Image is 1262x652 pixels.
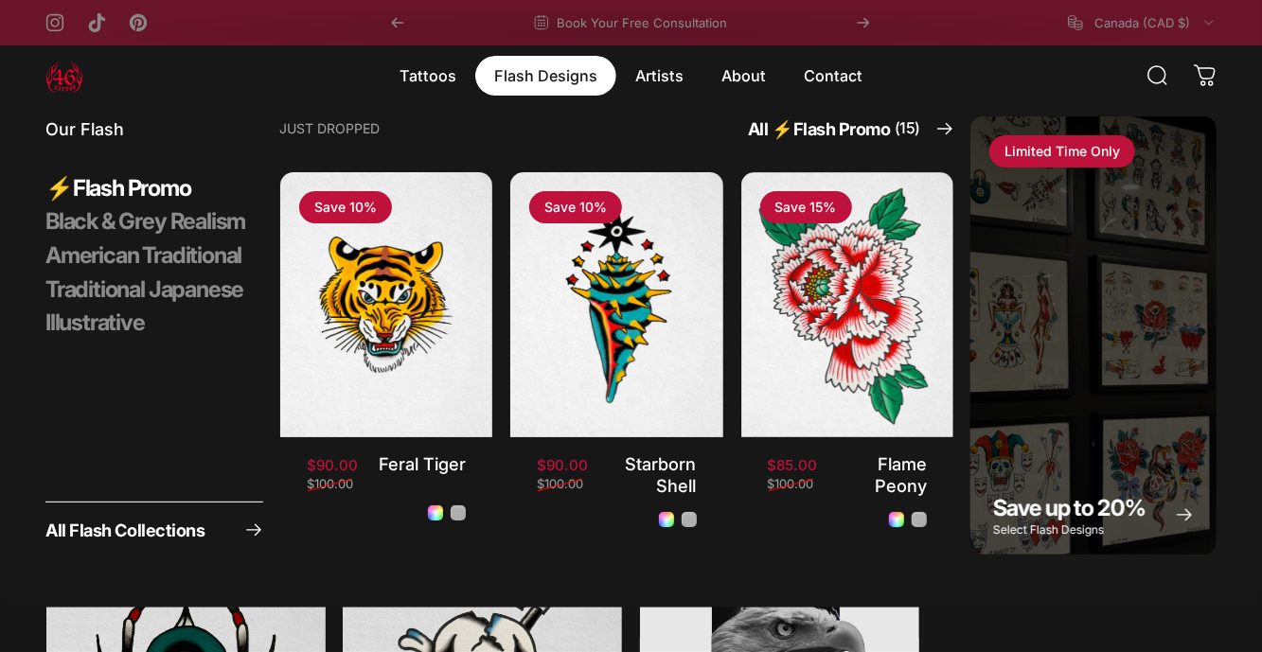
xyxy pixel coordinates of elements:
a: All Flash Collections [45,502,263,555]
span: $100.00 [307,478,353,490]
span: Black & Grey Realism [45,207,245,236]
span: (15) [895,116,920,141]
summary: Flash Designs [475,56,616,96]
a: Save up to 20% [970,116,1217,555]
span: $90.00 [537,458,588,472]
img: Flame Peony [741,172,954,438]
span: $100.00 [768,478,814,490]
nav: Primary [381,56,881,96]
a: Starborn Shell - Black and Grey [682,512,697,527]
p: Just Dropped [279,122,380,135]
summary: Tattoos [381,56,475,96]
a: 0 items [1184,55,1226,97]
a: Contact [785,56,881,96]
span: All ⚡️Flash Promo [748,116,920,141]
a: Feral Tiger - Colour [428,505,443,520]
p: Select Flash Designs [993,524,1145,536]
a: Flame Peony [875,453,927,496]
span: Illustrative [45,308,145,337]
a: All ⚡️Flash Promo(15) [748,116,954,141]
summary: Artists [616,56,702,96]
span: Save up to 20% [993,494,1145,521]
a: Flame Peony - Black and Grey [912,512,927,527]
a: Flame Peony - Colour [889,512,904,527]
img: Feral Tiger [280,172,493,438]
span: Traditional Japanese [45,275,243,304]
a: Starborn Shell - Colour [659,512,674,527]
a: Feral Tiger - Black and Grey [451,505,466,520]
a: Starborn Shell [626,453,697,496]
img: Starborn Shell [510,172,723,438]
span: $85.00 [768,458,818,472]
p: Our Flash [45,116,263,144]
span: All Flash Collections [45,521,204,538]
summary: About [702,56,785,96]
span: $90.00 [307,458,358,472]
a: Feral Tiger [379,453,466,474]
span: American Traditional [45,241,241,270]
span: $100.00 [537,478,583,490]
